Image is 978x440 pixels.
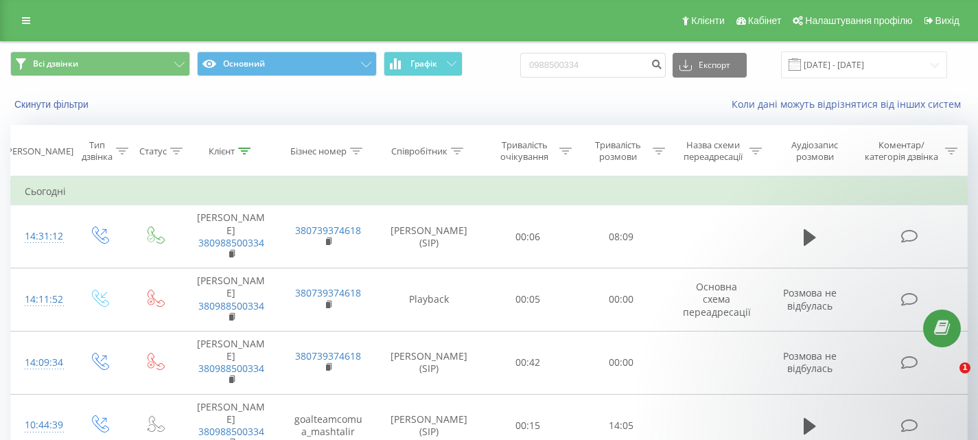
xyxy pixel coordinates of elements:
[183,205,280,268] td: [PERSON_NAME]
[732,97,968,111] a: Коли дані можуть відрізнятися вiд інших систем
[574,268,668,332] td: 00:00
[481,205,574,268] td: 00:06
[748,15,782,26] span: Кабінет
[391,146,447,157] div: Співробітник
[668,268,765,332] td: Основна схема переадресації
[574,205,668,268] td: 08:09
[931,362,964,395] iframe: Intercom live chat
[481,331,574,394] td: 00:42
[10,51,190,76] button: Всі дзвінки
[198,425,264,438] a: 380988500334
[290,146,347,157] div: Бізнес номер
[377,331,481,394] td: [PERSON_NAME] (SIP)
[377,205,481,268] td: [PERSON_NAME] (SIP)
[377,268,481,332] td: Playback
[493,139,555,163] div: Тривалість очікування
[25,412,57,439] div: 10:44:39
[139,146,167,157] div: Статус
[587,139,649,163] div: Тривалість розмови
[673,53,747,78] button: Експорт
[4,146,73,157] div: [PERSON_NAME]
[82,139,113,163] div: Тип дзвінка
[198,236,264,249] a: 380988500334
[681,139,747,163] div: Назва схеми переадресації
[410,59,437,69] span: Графік
[295,224,361,237] a: 380739374618
[183,331,280,394] td: [PERSON_NAME]
[384,51,463,76] button: Графік
[691,15,725,26] span: Клієнти
[183,268,280,332] td: [PERSON_NAME]
[295,349,361,362] a: 380739374618
[25,223,57,250] div: 14:31:12
[778,139,852,163] div: Аудіозапис розмови
[481,268,574,332] td: 00:05
[25,286,57,313] div: 14:11:52
[11,178,968,205] td: Сьогодні
[959,362,970,373] span: 1
[10,98,95,111] button: Скинути фільтри
[861,139,942,163] div: Коментар/категорія дзвінка
[25,349,57,376] div: 14:09:34
[520,53,666,78] input: Пошук за номером
[805,15,912,26] span: Налаштування профілю
[33,58,78,69] span: Всі дзвінки
[295,286,361,299] a: 380739374618
[198,362,264,375] a: 380988500334
[198,299,264,312] a: 380988500334
[574,331,668,394] td: 00:00
[209,146,235,157] div: Клієнт
[197,51,377,76] button: Основний
[935,15,959,26] span: Вихід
